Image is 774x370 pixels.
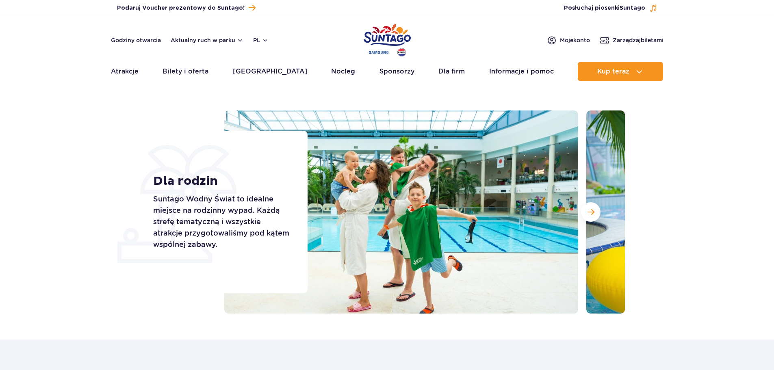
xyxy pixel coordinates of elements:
[253,36,269,44] button: pl
[111,62,139,81] a: Atrakcje
[153,174,289,188] h1: Dla rodzin
[600,35,663,45] a: Zarządzajbiletami
[171,37,243,43] button: Aktualny ruch w parku
[111,36,161,44] a: Godziny otwarcia
[163,62,208,81] a: Bilety i oferta
[233,62,307,81] a: [GEOGRAPHIC_DATA]
[581,202,601,222] button: Następny slajd
[224,110,578,314] img: Rodzina przy basenie, rodzice z dziećmi w szlafrokach i ręcznikach, gotowi na zabawę w Suntago
[117,2,256,13] a: Podaruj Voucher prezentowy do Suntago!
[547,35,590,45] a: Mojekonto
[564,4,645,12] span: Posłuchaj piosenki
[613,36,663,44] span: Zarządzaj biletami
[364,20,411,58] a: Park of Poland
[578,62,663,81] button: Kup teraz
[564,4,657,12] button: Posłuchaj piosenkiSuntago
[379,62,414,81] a: Sponsorzy
[597,68,629,75] span: Kup teraz
[438,62,465,81] a: Dla firm
[153,193,289,250] p: Suntago Wodny Świat to idealne miejsce na rodzinny wypad. Każdą strefę tematyczną i wszystkie atr...
[560,36,590,44] span: Moje konto
[331,62,355,81] a: Nocleg
[489,62,554,81] a: Informacje i pomoc
[620,5,645,11] span: Suntago
[117,4,245,12] span: Podaruj Voucher prezentowy do Suntago!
